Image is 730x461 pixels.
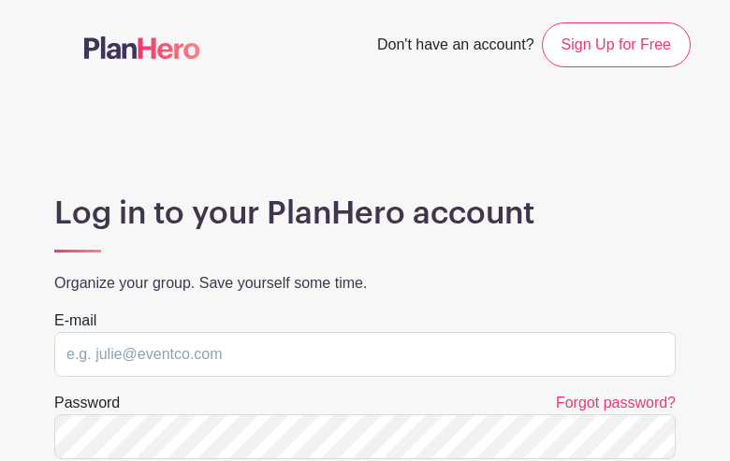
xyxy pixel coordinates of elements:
[377,26,534,67] span: Don't have an account?
[54,194,676,232] h1: Log in to your PlanHero account
[54,332,676,377] input: e.g. julie@eventco.com
[54,392,120,414] label: Password
[54,272,676,295] p: Organize your group. Save yourself some time.
[542,22,691,67] a: Sign Up for Free
[84,36,200,59] img: logo-507f7623f17ff9eddc593b1ce0a138ce2505c220e1c5a4e2b4648c50719b7d32.svg
[556,395,676,411] a: Forgot password?
[54,310,96,332] label: E-mail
